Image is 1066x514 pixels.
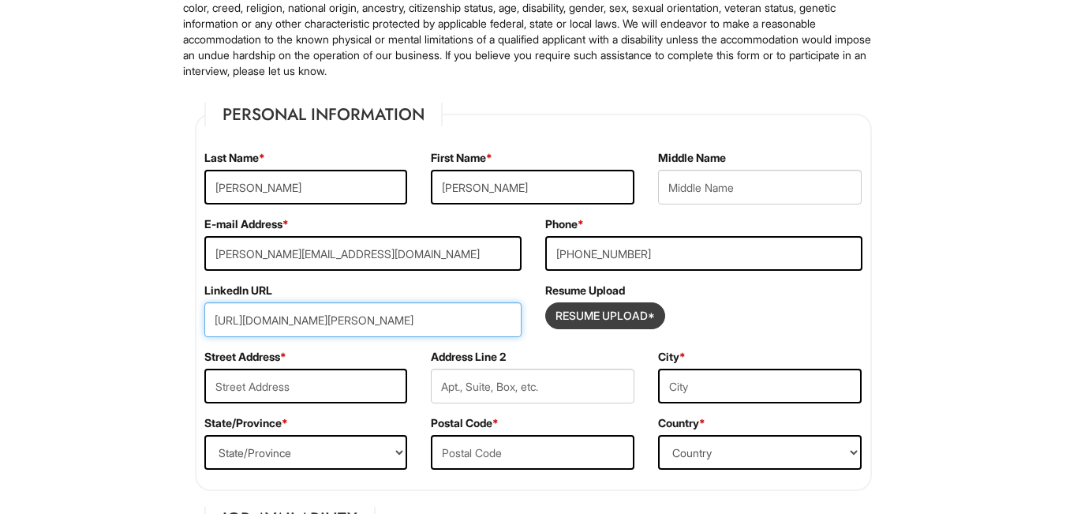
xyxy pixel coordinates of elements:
[204,150,265,166] label: Last Name
[431,170,634,204] input: First Name
[658,170,862,204] input: Middle Name
[204,302,522,337] input: LinkedIn URL
[431,369,634,403] input: Apt., Suite, Box, etc.
[204,216,289,232] label: E-mail Address
[204,236,522,271] input: E-mail Address
[204,349,286,365] label: Street Address
[431,435,634,470] input: Postal Code
[204,369,408,403] input: Street Address
[658,349,686,365] label: City
[204,170,408,204] input: Last Name
[545,302,665,329] button: Resume Upload*Resume Upload*
[204,103,443,126] legend: Personal Information
[431,415,499,431] label: Postal Code
[545,236,862,271] input: Phone
[431,349,506,365] label: Address Line 2
[658,150,726,166] label: Middle Name
[545,216,584,232] label: Phone
[658,369,862,403] input: City
[204,435,408,470] select: State/Province
[204,283,272,298] label: LinkedIn URL
[431,150,492,166] label: First Name
[545,283,625,298] label: Resume Upload
[204,415,288,431] label: State/Province
[658,415,705,431] label: Country
[658,435,862,470] select: Country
